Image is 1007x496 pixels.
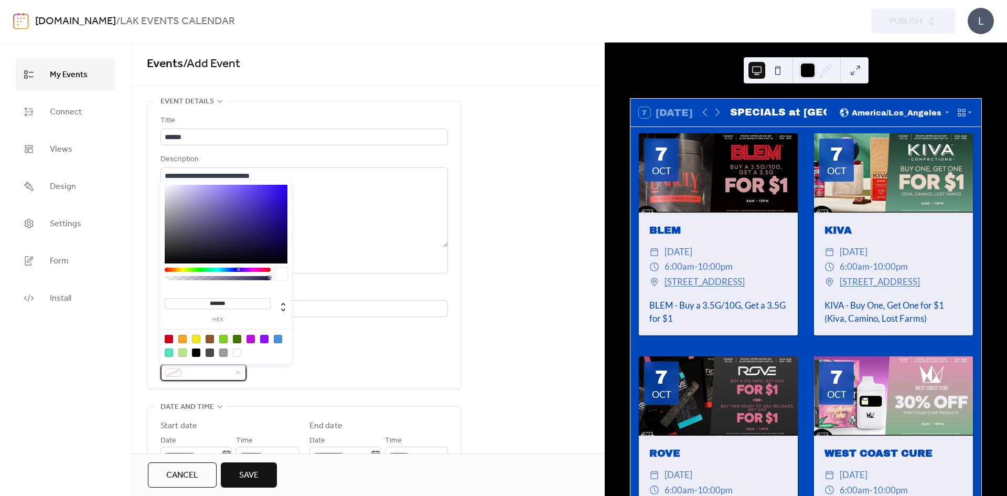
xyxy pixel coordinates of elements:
[824,245,834,260] div: ​
[840,275,920,290] a: [STREET_ADDRESS]
[814,223,973,238] div: KIVA
[274,335,282,343] div: #4A90E2
[165,335,173,343] div: #D0021B
[698,259,733,275] span: 10:00pm
[116,12,120,31] b: /
[50,216,81,232] span: Settings
[968,8,994,34] div: L
[160,114,446,127] div: Title
[148,462,217,488] button: Cancel
[830,368,843,387] div: 7
[814,446,973,461] div: WEST COAST CURE
[165,349,173,357] div: #50E3C2
[147,52,183,76] a: Events
[50,178,76,195] span: Design
[16,207,115,239] a: Settings
[840,245,867,260] span: [DATE]
[665,259,694,275] span: 6:00am
[160,96,214,108] span: Event details
[694,259,698,275] span: -
[233,335,241,343] div: #417505
[160,420,197,432] div: Start date
[50,290,71,307] span: Install
[221,462,277,488] button: Save
[160,401,214,414] span: Date and time
[16,96,115,128] a: Connect
[233,349,241,357] div: #FFFFFF
[814,299,973,325] div: KIVA - Buy One, Get One for $1 (Kiva, Camino, Lost Farms)
[652,389,671,399] div: Oct
[16,58,115,90] a: My Events
[239,469,259,482] span: Save
[649,259,659,275] div: ​
[649,468,659,483] div: ​
[50,104,82,120] span: Connect
[165,317,271,323] label: hex
[852,109,941,117] span: America/Los_Angeles
[120,12,235,31] b: LAK EVENTS CALENDAR
[160,286,446,299] div: Location
[665,468,692,483] span: [DATE]
[16,282,115,314] a: Install
[16,245,115,277] a: Form
[166,469,198,482] span: Cancel
[665,275,745,290] a: [STREET_ADDRESS]
[309,420,342,432] div: End date
[730,105,827,120] div: SPECIALS at [GEOGRAPHIC_DATA]
[840,468,867,483] span: [DATE]
[385,435,402,447] span: Time
[206,349,214,357] div: #4A4A4A
[247,335,255,343] div: #BD10E0
[178,335,187,343] div: #F5A623
[219,349,228,357] div: #9B9B9B
[824,275,834,290] div: ​
[16,170,115,202] a: Design
[192,349,200,357] div: #000000
[206,335,214,343] div: #8B572A
[830,145,843,164] div: 7
[827,166,847,175] div: Oct
[870,259,873,275] span: -
[260,335,269,343] div: #9013FE
[824,259,834,275] div: ​
[827,389,847,399] div: Oct
[35,12,116,31] a: [DOMAIN_NAME]
[192,335,200,343] div: #F8E71C
[652,166,671,175] div: Oct
[655,145,668,164] div: 7
[840,259,870,275] span: 6:00am
[178,349,187,357] div: #B8E986
[13,13,29,29] img: logo
[50,253,69,269] span: Form
[219,335,228,343] div: #7ED321
[649,275,659,290] div: ​
[873,259,908,275] span: 10:00pm
[824,468,834,483] div: ​
[50,67,88,83] span: My Events
[639,446,798,461] div: ROVE
[639,299,798,325] div: BLEM - Buy a 3.5G/10G, Get a 3.5G for $1
[160,435,176,447] span: Date
[236,435,253,447] span: Time
[50,141,72,157] span: Views
[655,368,668,387] div: 7
[665,245,692,260] span: [DATE]
[183,52,240,76] span: / Add Event
[160,153,446,166] div: Description
[649,245,659,260] div: ​
[639,223,798,238] div: BLEM
[309,435,325,447] span: Date
[16,133,115,165] a: Views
